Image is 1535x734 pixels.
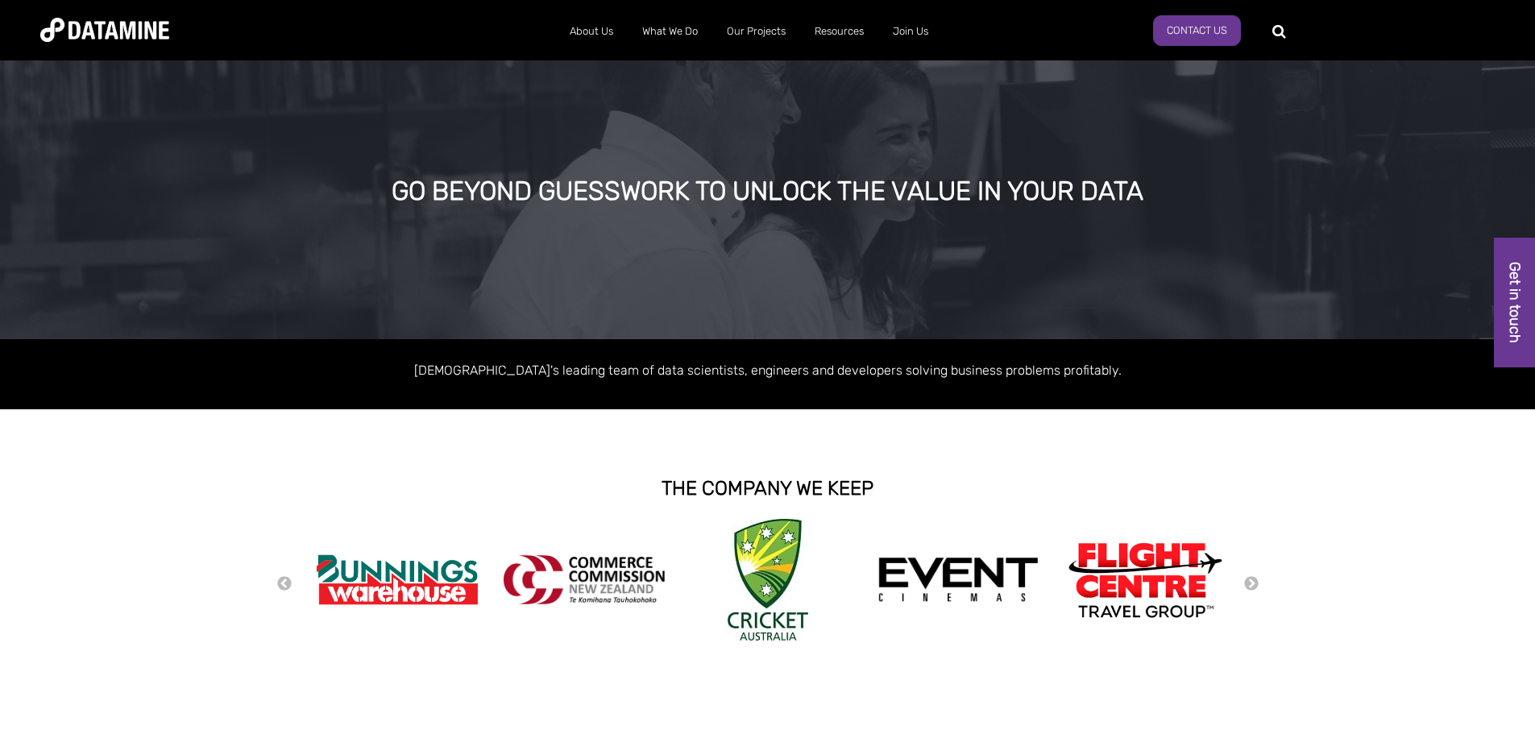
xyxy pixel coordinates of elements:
strong: THE COMPANY WE KEEP [662,477,873,500]
p: [DEMOGRAPHIC_DATA]'s leading team of data scientists, engineers and developers solving business p... [309,359,1227,381]
a: Resources [800,10,878,52]
img: event cinemas [877,557,1039,603]
a: Contact Us [1153,15,1241,46]
button: Next [1243,575,1259,593]
img: Bunnings Warehouse [317,549,478,610]
img: Flight Centre [1064,538,1226,621]
img: Datamine [40,18,169,42]
div: GO BEYOND GUESSWORK TO UNLOCK THE VALUE IN YOUR DATA [174,177,1361,206]
a: Join Us [878,10,943,52]
img: Cricket Australia [728,519,808,641]
a: Get in touch [1494,238,1535,367]
button: Previous [276,575,292,593]
a: What We Do [628,10,712,52]
img: commercecommission [504,555,665,604]
a: Our Projects [712,10,800,52]
a: About Us [555,10,628,52]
